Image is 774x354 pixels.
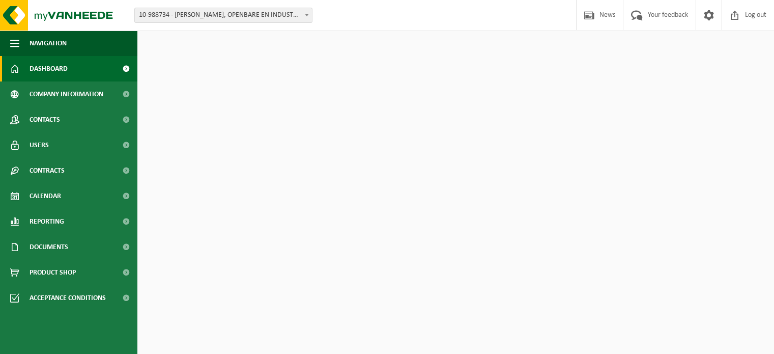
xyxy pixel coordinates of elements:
span: Reporting [30,209,64,234]
span: Calendar [30,183,61,209]
span: Users [30,132,49,158]
span: Product Shop [30,260,76,285]
span: 10-988734 - VICTOR PEETERS, OPENBARE EN INDUSTRIËLE WERKEN LOKEREN - LOKEREN [134,8,312,23]
span: Navigation [30,31,67,56]
span: 10-988734 - VICTOR PEETERS, OPENBARE EN INDUSTRIËLE WERKEN LOKEREN - LOKEREN [135,8,312,22]
span: Contracts [30,158,65,183]
span: Documents [30,234,68,260]
span: Company information [30,81,103,107]
span: Contacts [30,107,60,132]
span: Dashboard [30,56,68,81]
span: Acceptance conditions [30,285,106,311]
